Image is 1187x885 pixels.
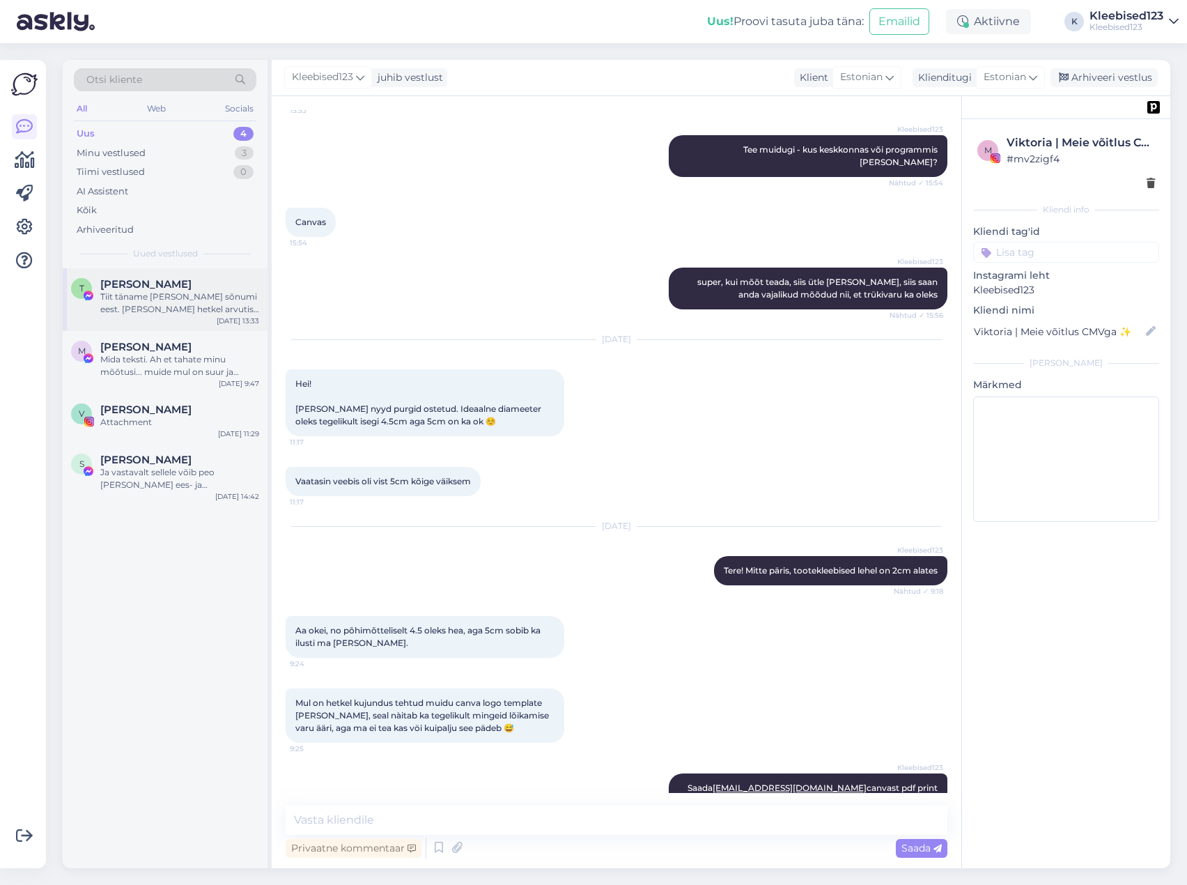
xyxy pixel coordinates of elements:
[77,165,145,179] div: Tiimi vestlused
[891,586,943,597] span: Nähtud ✓ 9:18
[292,70,353,85] span: Kleebised123
[724,565,938,576] span: Tere! Mitte päris, tootekleebised lehel on 2cm alates
[1089,10,1163,22] div: Kleebised123
[290,105,342,116] span: 15:53
[215,491,259,502] div: [DATE] 14:42
[973,283,1159,298] p: Kleebised123
[984,145,992,155] span: m
[77,203,97,217] div: Kõik
[372,70,443,85] div: juhib vestlust
[707,15,734,28] b: Uus!
[79,408,84,419] span: V
[77,223,134,237] div: Arhiveeritud
[295,378,543,426] span: Hei! [PERSON_NAME] nyyd purgid ostetud. Ideaalne diameeter oleks tegelikult isegi 4.5cm aga 5cm o...
[77,146,146,160] div: Minu vestlused
[1089,10,1179,33] a: Kleebised123Kleebised123
[946,9,1031,34] div: Aktiivne
[1050,68,1158,87] div: Arhiveeri vestlus
[891,124,943,134] span: Kleebised123
[295,625,543,648] span: Aa okei, no põhimõtteliselt 4.5 oleks hea, aga 5cm sobib ka ilusti ma [PERSON_NAME].
[974,324,1143,339] input: Lisa nimi
[891,545,943,555] span: Kleebised123
[77,127,95,141] div: Uus
[233,127,254,141] div: 4
[79,283,84,293] span: T
[133,247,198,260] span: Uued vestlused
[295,476,471,486] span: Vaatasin veebis oli vist 5cm kõige väiksem
[222,100,256,118] div: Socials
[100,454,192,466] span: Sanya Sahno
[100,278,192,291] span: Tiit Kivikalju
[869,8,929,35] button: Emailid
[286,839,421,858] div: Privaatne kommentaar
[290,497,342,507] span: 11:17
[1064,12,1084,31] div: K
[290,744,342,754] span: 9:25
[100,466,259,491] div: Ja vastavalt sellele võib peo [PERSON_NAME] ees- ja perekonnanime järel.
[973,203,1159,216] div: Kliendi info
[973,242,1159,263] input: Lisa tag
[79,459,84,469] span: S
[295,698,551,733] span: Mul on hetkel kujundus tehtud muidu canva logo template [PERSON_NAME], seal nàitab ka tegelikult ...
[890,310,943,321] span: Nähtud ✓ 15:56
[219,378,259,389] div: [DATE] 9:47
[743,144,940,167] span: Tee muidugi - kus keskkonnas või programmis [PERSON_NAME]?
[973,357,1159,369] div: [PERSON_NAME]
[77,185,128,199] div: AI Assistent
[144,100,169,118] div: Web
[697,277,940,300] span: super, kui mõõt teada, siis ütle [PERSON_NAME], siis saan anda vajalikud mõõdud nii, et trükivaru...
[233,165,254,179] div: 0
[78,346,86,356] span: M
[984,70,1026,85] span: Estonian
[901,842,942,854] span: Saada
[713,783,867,793] a: [EMAIL_ADDRESS][DOMAIN_NAME]
[100,416,259,429] div: Attachment
[100,341,192,353] span: Mlg Lasnakoski
[1089,22,1163,33] div: Kleebised123
[889,178,943,188] span: Nähtud ✓ 15:54
[1007,151,1155,167] div: # mv2zigf4
[290,238,342,248] span: 15:54
[973,268,1159,283] p: Instagrami leht
[100,291,259,316] div: Tiit täname [PERSON_NAME] sõnumi eest. [PERSON_NAME] hetkel arvutist eemal ja ei saa kohe vastata...
[86,72,142,87] span: Otsi kliente
[74,100,90,118] div: All
[913,70,972,85] div: Klienditugi
[840,70,883,85] span: Estonian
[286,333,947,346] div: [DATE]
[794,70,828,85] div: Klient
[235,146,254,160] div: 3
[688,783,940,806] span: Saada canvast pdf print koos mõõtude ja kogusega, vaatame üle :)
[973,224,1159,239] p: Kliendi tag'id
[973,303,1159,318] p: Kliendi nimi
[100,403,192,416] span: Van Helde Lilled
[218,429,259,439] div: [DATE] 11:29
[1147,101,1160,114] img: pd
[290,659,342,669] span: 9:24
[891,762,943,773] span: Kleebised123
[707,13,864,30] div: Proovi tasuta juba täna:
[295,217,326,227] span: Canvas
[217,316,259,326] div: [DATE] 13:33
[286,520,947,532] div: [DATE]
[290,437,342,447] span: 11:17
[1007,134,1155,151] div: Viktoria | Meie võitlus CMVga ✨
[973,378,1159,392] p: Märkmed
[891,256,943,267] span: Kleebised123
[100,353,259,378] div: Mida teksti. Ah et tahate minu mõõtusi... muide mul on suur ja [PERSON_NAME].
[11,71,38,98] img: Askly Logo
